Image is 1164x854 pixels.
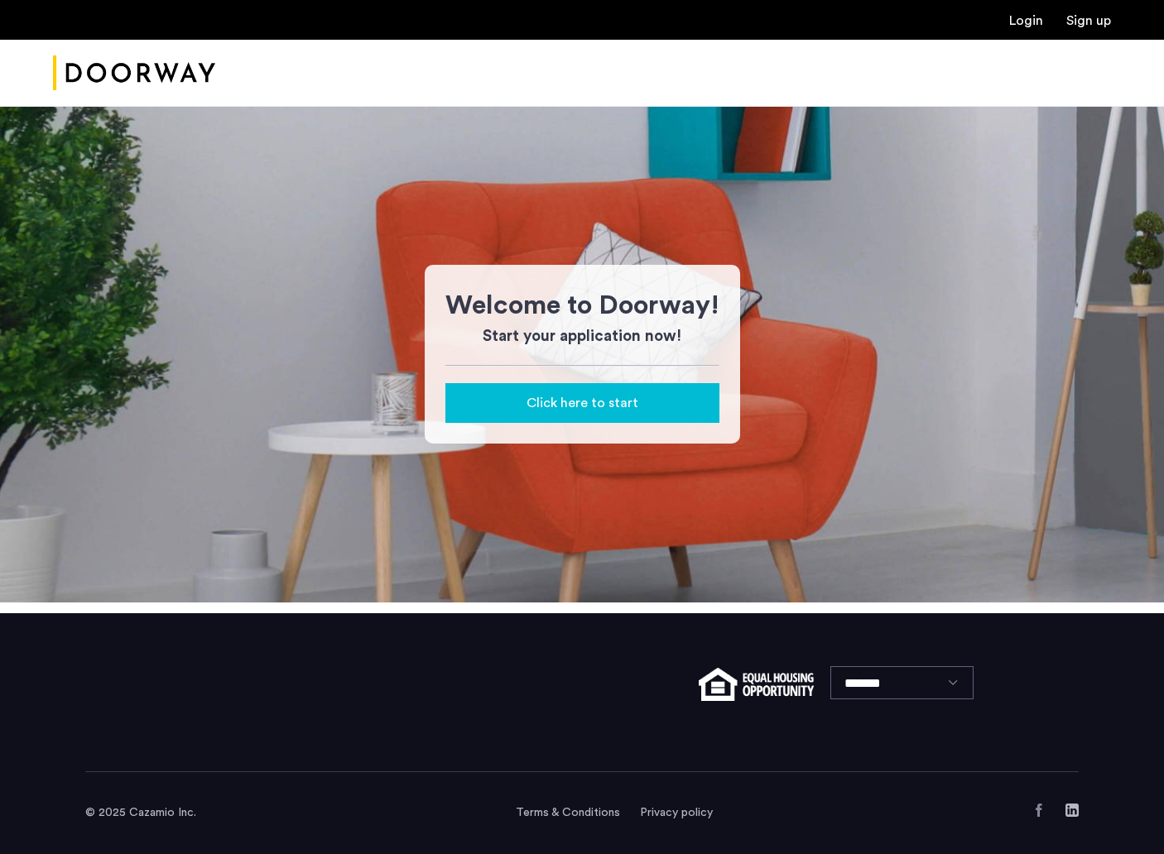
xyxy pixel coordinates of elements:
h3: Start your application now! [445,325,719,348]
img: logo [53,42,215,104]
img: equal-housing.png [699,668,814,701]
a: LinkedIn [1065,804,1079,817]
a: Login [1009,14,1043,27]
button: button [445,383,719,423]
select: Language select [830,666,974,699]
a: Privacy policy [640,804,713,821]
a: Cazamio Logo [53,42,215,104]
a: Facebook [1032,804,1046,817]
span: Click here to start [527,393,638,413]
span: © 2025 Cazamio Inc. [85,807,196,818]
a: Terms and conditions [516,804,620,821]
a: Registration [1066,14,1111,27]
h1: Welcome to Doorway! [445,285,719,325]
